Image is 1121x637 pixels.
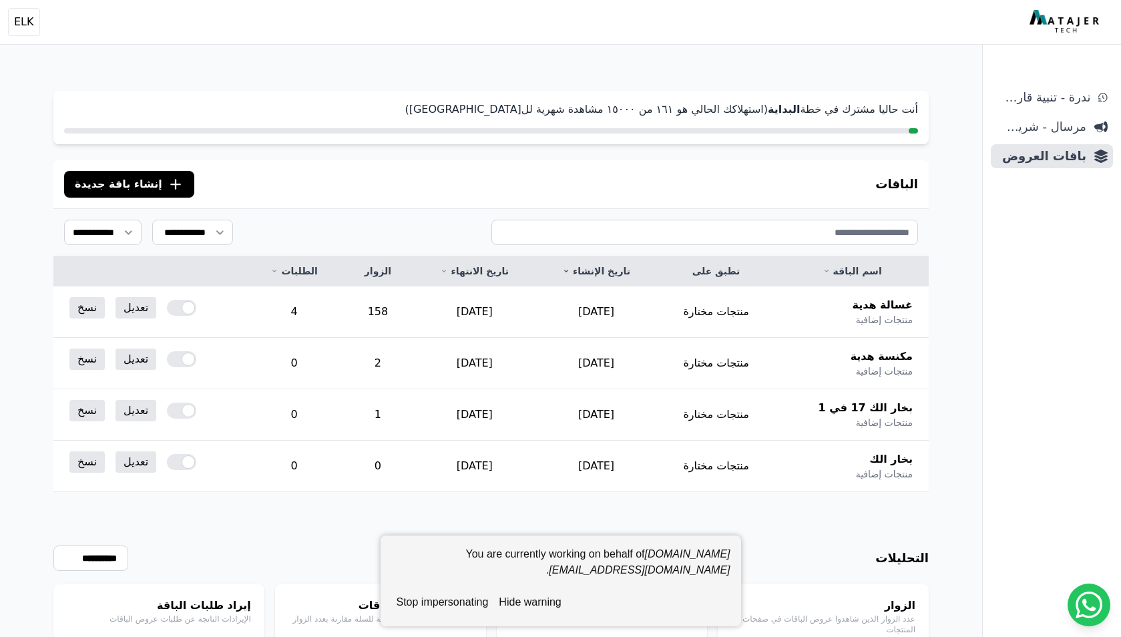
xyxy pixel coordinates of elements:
[852,297,913,313] span: غسالة هدية
[116,349,156,370] a: تعديل
[8,8,40,36] button: ELK
[116,297,156,318] a: تعديل
[535,286,657,338] td: [DATE]
[875,175,918,194] h3: الباقات
[67,614,251,624] p: الإيرادات الناتجة عن طلبات عروض الباقات
[869,451,913,467] span: بخار الك
[69,349,105,370] a: نسخ
[657,338,775,389] td: منتجات مختارة
[342,338,413,389] td: 2
[342,286,413,338] td: 158
[262,264,326,278] a: الطلبات
[116,451,156,473] a: تعديل
[731,598,915,614] h4: الزوار
[1030,10,1102,34] img: MatajerTech Logo
[246,389,343,441] td: 0
[535,389,657,441] td: [DATE]
[342,389,413,441] td: 1
[69,400,105,421] a: نسخ
[818,400,913,416] span: بخار الك 17 في 1
[731,614,915,635] p: عدد الزوار الذين شاهدوا عروض الباقات في صفحات المنتجات
[856,416,913,429] span: منتجات إضافية
[657,256,775,286] th: تطبق على
[246,441,343,492] td: 0
[851,349,913,365] span: مكنسة هدية
[551,264,641,278] a: تاريخ الإنشاء
[856,365,913,378] span: منتجات إضافية
[288,614,473,624] p: النسبة المئوية لمعدل الاضافة للسلة مقارنة بعدد الزوار
[856,467,913,481] span: منتجات إضافية
[288,598,473,614] h4: معدل التحويل للباقات
[429,264,519,278] a: تاريخ الانتهاء
[342,441,413,492] td: 0
[67,598,251,614] h4: إيراد طلبات الباقة
[996,88,1090,107] span: ندرة - تنبية قارب علي النفاذ
[875,549,929,568] h3: التحليلات
[413,286,535,338] td: [DATE]
[768,103,800,116] strong: البداية
[856,313,913,327] span: منتجات إضافية
[657,389,775,441] td: منتجات مختارة
[64,101,918,118] p: أنت حاليا مشترك في خطة (استهلاكك الحالي هو ١٦١ من ١٥۰۰۰ مشاهدة شهرية لل[GEOGRAPHIC_DATA])
[391,589,494,616] button: stop impersonating
[996,118,1086,136] span: مرسال - شريط دعاية
[413,338,535,389] td: [DATE]
[14,14,34,30] span: ELK
[791,264,913,278] a: اسم الباقة
[535,441,657,492] td: [DATE]
[413,441,535,492] td: [DATE]
[535,338,657,389] td: [DATE]
[342,256,413,286] th: الزوار
[75,176,162,192] span: إنشاء باقة جديدة
[657,441,775,492] td: منتجات مختارة
[246,286,343,338] td: 4
[657,286,775,338] td: منتجات مختارة
[69,451,105,473] a: نسخ
[116,400,156,421] a: تعديل
[246,338,343,389] td: 0
[996,147,1086,166] span: باقات العروض
[391,546,730,589] div: You are currently working on behalf of .
[413,389,535,441] td: [DATE]
[64,171,194,198] button: إنشاء باقة جديدة
[69,297,105,318] a: نسخ
[493,589,566,616] button: hide warning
